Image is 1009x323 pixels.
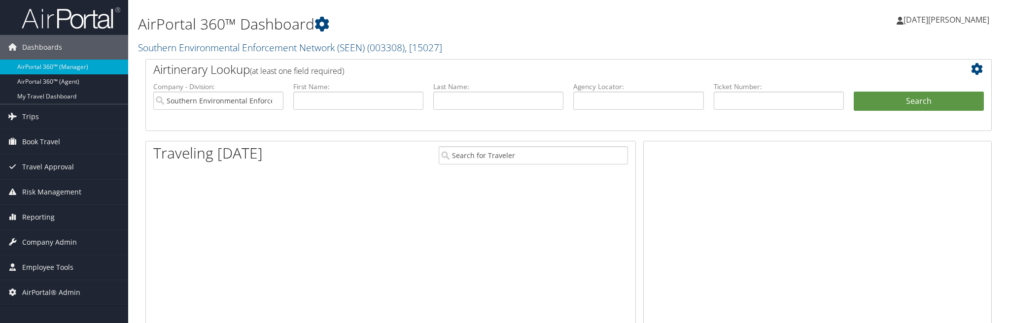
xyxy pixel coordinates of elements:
[433,82,563,92] label: Last Name:
[153,61,913,78] h2: Airtinerary Lookup
[153,82,283,92] label: Company - Division:
[22,6,120,30] img: airportal-logo.png
[405,41,442,54] span: , [ 15027 ]
[250,65,344,76] span: (at least one field required)
[22,35,62,60] span: Dashboards
[897,5,999,34] a: [DATE][PERSON_NAME]
[573,82,703,92] label: Agency Locator:
[22,180,81,204] span: Risk Management
[439,146,628,164] input: Search for Traveler
[138,41,442,54] a: Southern Environmental Enforcement Network (SEEN)
[22,255,73,280] span: Employee Tools
[22,230,77,255] span: Company Admin
[22,155,74,179] span: Travel Approval
[22,280,80,305] span: AirPortal® Admin
[22,129,60,154] span: Book Travel
[22,205,55,229] span: Reporting
[22,104,39,129] span: Trips
[138,14,712,34] h1: AirPortal 360™ Dashboard
[153,143,263,163] h1: Traveling [DATE]
[904,14,989,25] span: [DATE][PERSON_NAME]
[367,41,405,54] span: ( 003308 )
[854,92,984,111] button: Search
[293,82,423,92] label: First Name:
[714,82,844,92] label: Ticket Number:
